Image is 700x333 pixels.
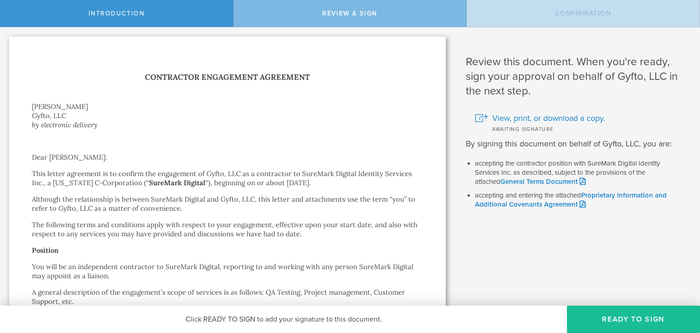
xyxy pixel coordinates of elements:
p: The following terms and conditions apply with respect to your engagement, effective upon your sta... [32,220,423,239]
li: accepting the contractor position with SureMark Digital Identity Services Inc. as described, subj... [475,159,686,187]
i: by electronic delivery [32,120,98,129]
strong: Position [32,246,59,255]
a: General Terms Document [500,177,586,186]
iframe: Chat Widget [654,262,700,306]
p: This letter agreement is to confirm the engagement of Gyfto, LLC as a contractor to SureMark Digi... [32,169,423,187]
span: Confirmation [555,10,612,17]
span: Review & sign [322,10,377,17]
div: Gyfto, LLC [32,111,423,120]
p: Although the relationship is between SureMark Digital and Gyfto, LLC, this letter and attachments... [32,195,423,213]
p: A general description of the engagement’s scope of services is as follows: QA Testing, Project ma... [32,288,423,306]
button: Ready to Sign [567,306,700,333]
p: You will be an independent contractor to SureMark Digital, reporting to and working with any pers... [32,262,423,281]
strong: SureMark Digital [149,178,206,187]
p: Dear [PERSON_NAME]: [32,153,423,162]
li: accepting and entering the attached [475,191,686,209]
span: Introduction [88,10,145,17]
div: [PERSON_NAME] [32,102,423,111]
p: By signing this document on behalf of Gyfto, LLC, you are: [466,138,686,150]
span: View, print, or download a copy. [492,112,605,124]
div: Awaiting signature [475,124,686,133]
h1: Contractor Engagement Agreement [32,71,423,84]
h1: Review this document. When you're ready, sign your approval on behalf of Gyfto, LLC in the next s... [466,55,686,99]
